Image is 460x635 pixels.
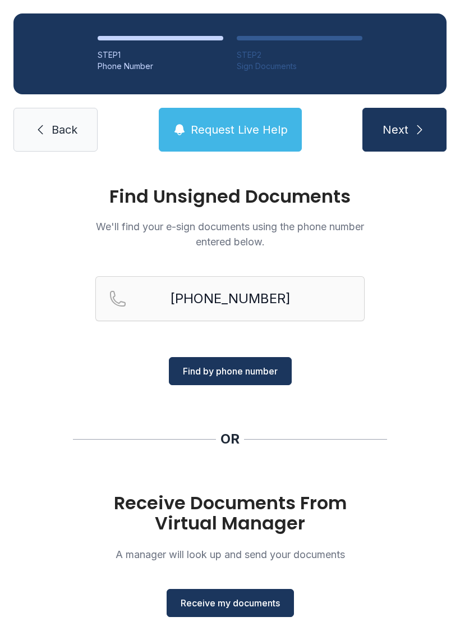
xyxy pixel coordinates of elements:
[191,122,288,138] span: Request Live Help
[237,49,362,61] div: STEP 2
[95,188,365,205] h1: Find Unsigned Documents
[181,596,280,610] span: Receive my documents
[98,61,223,72] div: Phone Number
[98,49,223,61] div: STEP 1
[383,122,408,138] span: Next
[95,493,365,533] h1: Receive Documents From Virtual Manager
[52,122,77,138] span: Back
[95,219,365,249] p: We'll find your e-sign documents using the phone number entered below.
[220,430,240,448] div: OR
[237,61,362,72] div: Sign Documents
[95,547,365,562] p: A manager will look up and send your documents
[95,276,365,321] input: Reservation phone number
[183,364,278,378] span: Find by phone number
